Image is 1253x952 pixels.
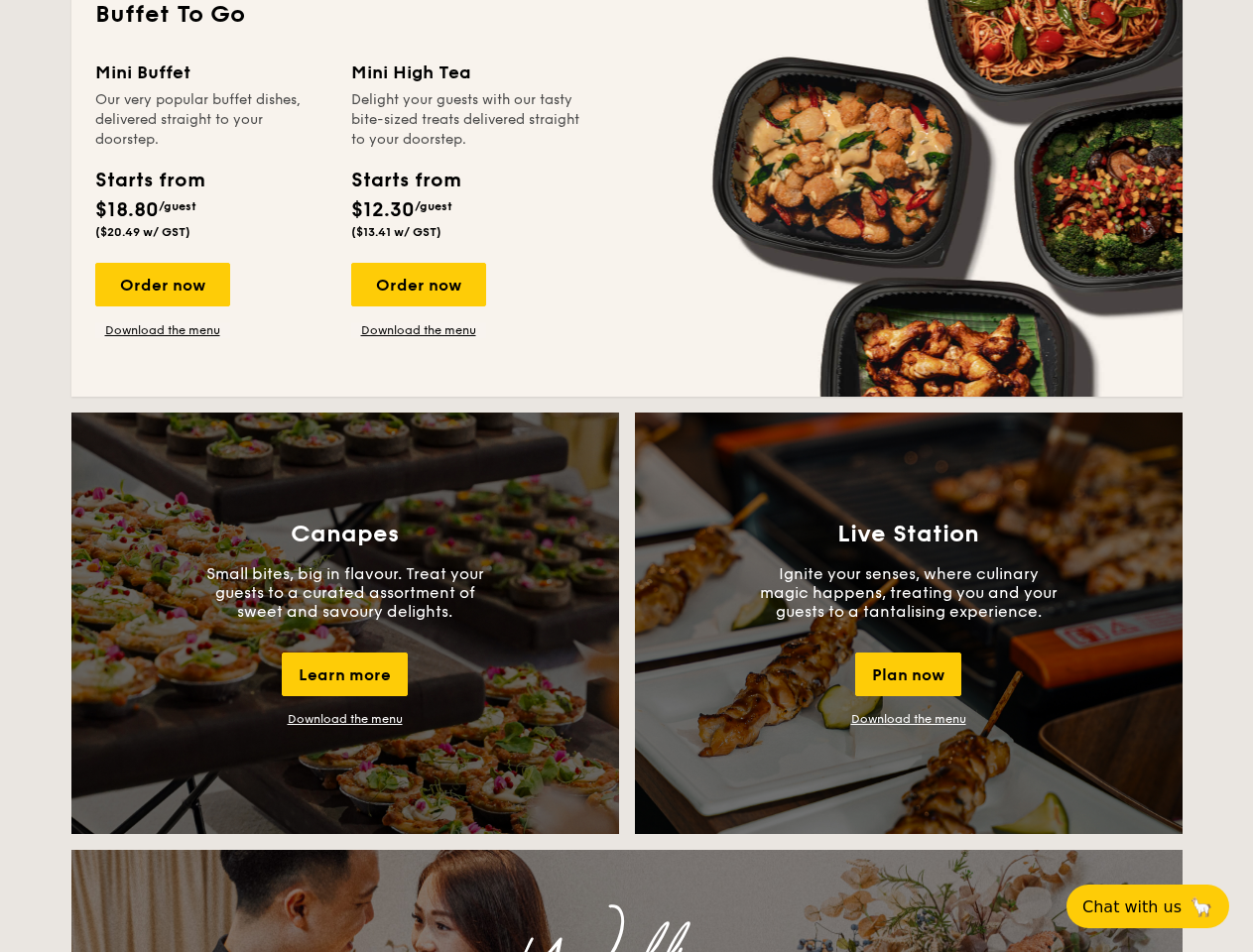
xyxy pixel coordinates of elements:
div: Order now [351,263,486,306]
div: Starts from [95,166,203,195]
span: $12.30 [351,198,415,222]
span: Chat with us [1082,897,1182,916]
p: Small bites, big in flavour. Treat your guests to a curated assortment of sweet and savoury delig... [196,564,494,621]
div: Learn more [282,653,408,696]
span: ($20.49 w/ GST) [95,225,190,239]
span: /guest [159,199,196,213]
a: Download the menu [288,712,403,726]
div: Mini High Tea [351,59,583,86]
a: Download the menu [351,322,486,338]
div: Plan now [855,653,961,696]
span: 🦙 [1190,895,1213,918]
span: $18.80 [95,198,159,222]
div: Delight your guests with our tasty bite-sized treats delivered straight to your doorstep. [351,90,583,150]
span: ($13.41 w/ GST) [351,225,441,239]
span: /guest [415,199,452,213]
p: Ignite your senses, where culinary magic happens, treating you and your guests to a tantalising e... [760,564,1058,621]
h3: Canapes [291,521,399,548]
div: Order now [95,263,230,306]
h3: Live Station [837,521,979,548]
div: Our very popular buffet dishes, delivered straight to your doorstep. [95,90,327,150]
div: Starts from [351,166,459,195]
button: Chat with us🦙 [1066,885,1229,928]
a: Download the menu [851,712,966,726]
div: Mini Buffet [95,59,327,86]
a: Download the menu [95,322,230,338]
